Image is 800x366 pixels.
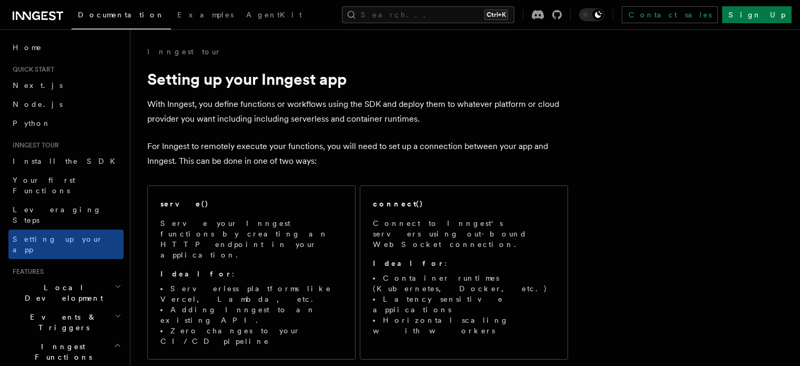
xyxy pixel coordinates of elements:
li: Adding Inngest to an existing API. [160,304,342,325]
a: Inngest tour [147,46,221,57]
span: AgentKit [246,11,302,19]
span: Local Development [8,282,115,303]
span: Quick start [8,65,54,74]
a: serve()Serve your Inngest functions by creating an HTTP endpoint in your application.Ideal for:Se... [147,185,356,360]
span: Leveraging Steps [13,205,102,224]
a: Contact sales [622,6,718,23]
a: Setting up your app [8,230,124,259]
strong: Ideal for [160,270,232,278]
p: Serve your Inngest functions by creating an HTTP endpoint in your application. [160,218,342,260]
strong: Ideal for [373,259,444,268]
span: Your first Functions [13,176,75,195]
span: Features [8,268,44,276]
a: Leveraging Steps [8,200,124,230]
a: Node.js [8,95,124,114]
span: Inngest Functions [8,341,114,362]
li: Horizontal scaling with workers [373,315,555,336]
button: Local Development [8,278,124,308]
span: Next.js [13,81,63,90]
p: Connect to Inngest's servers using out-bound WebSocket connection. [373,218,555,250]
span: Events & Triggers [8,312,115,333]
a: Examples [171,3,240,28]
a: Sign Up [722,6,792,23]
span: Setting up your app [13,235,103,254]
li: Serverless platforms like Vercel, Lambda, etc. [160,283,342,304]
kbd: Ctrl+K [484,9,508,20]
h2: serve() [160,199,209,209]
a: Your first Functions [8,171,124,200]
h2: connect() [373,199,423,209]
li: Latency sensitive applications [373,294,555,315]
a: Documentation [72,3,171,29]
a: Install the SDK [8,152,124,171]
p: : [373,258,555,269]
p: : [160,269,342,279]
span: Home [13,42,42,53]
p: With Inngest, you define functions or workflows using the SDK and deploy them to whatever platfor... [147,97,568,126]
span: Python [13,119,51,127]
span: Examples [177,11,234,19]
button: Events & Triggers [8,308,124,337]
p: For Inngest to remotely execute your functions, you will need to set up a connection between your... [147,139,568,169]
li: Zero changes to your CI/CD pipeline [160,325,342,347]
span: Documentation [78,11,165,19]
a: Home [8,38,124,57]
h1: Setting up your Inngest app [147,70,568,88]
a: connect()Connect to Inngest's servers using out-bound WebSocket connection.Ideal for:Container ru... [360,185,568,360]
a: Next.js [8,76,124,95]
li: Container runtimes (Kubernetes, Docker, etc.) [373,273,555,294]
a: Python [8,114,124,133]
a: AgentKit [240,3,308,28]
button: Toggle dark mode [579,8,604,21]
button: Search...Ctrl+K [342,6,514,23]
span: Inngest tour [8,141,59,150]
span: Node.js [13,100,63,108]
span: Install the SDK [13,157,121,165]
